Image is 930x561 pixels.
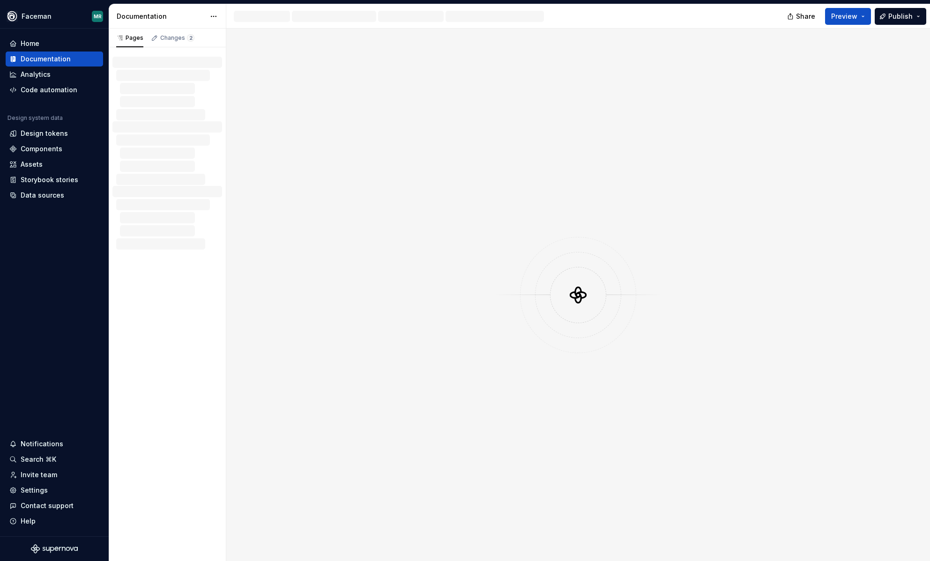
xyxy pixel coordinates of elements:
[187,34,194,42] span: 2
[888,12,913,21] span: Publish
[21,439,63,449] div: Notifications
[160,34,194,42] div: Changes
[21,501,74,510] div: Contact support
[21,144,62,154] div: Components
[825,8,871,25] button: Preview
[7,11,18,22] img: 87d06435-c97f-426c-aa5d-5eb8acd3d8b3.png
[21,85,77,95] div: Code automation
[6,52,103,66] a: Documentation
[6,188,103,203] a: Data sources
[6,157,103,172] a: Assets
[796,12,815,21] span: Share
[21,39,39,48] div: Home
[21,175,78,185] div: Storybook stories
[782,8,821,25] button: Share
[6,126,103,141] a: Design tokens
[6,36,103,51] a: Home
[6,67,103,82] a: Analytics
[21,517,36,526] div: Help
[6,498,103,513] button: Contact support
[21,455,56,464] div: Search ⌘K
[6,514,103,529] button: Help
[21,191,64,200] div: Data sources
[6,141,103,156] a: Components
[31,544,78,554] svg: Supernova Logo
[7,114,63,122] div: Design system data
[6,172,103,187] a: Storybook stories
[875,8,926,25] button: Publish
[21,160,43,169] div: Assets
[21,129,68,138] div: Design tokens
[2,6,107,26] button: FacemanMR
[831,12,857,21] span: Preview
[21,470,57,480] div: Invite team
[22,12,52,21] div: Faceman
[21,54,71,64] div: Documentation
[6,467,103,482] a: Invite team
[6,452,103,467] button: Search ⌘K
[116,34,143,42] div: Pages
[6,483,103,498] a: Settings
[6,436,103,451] button: Notifications
[94,13,102,20] div: MR
[21,486,48,495] div: Settings
[6,82,103,97] a: Code automation
[117,12,205,21] div: Documentation
[21,70,51,79] div: Analytics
